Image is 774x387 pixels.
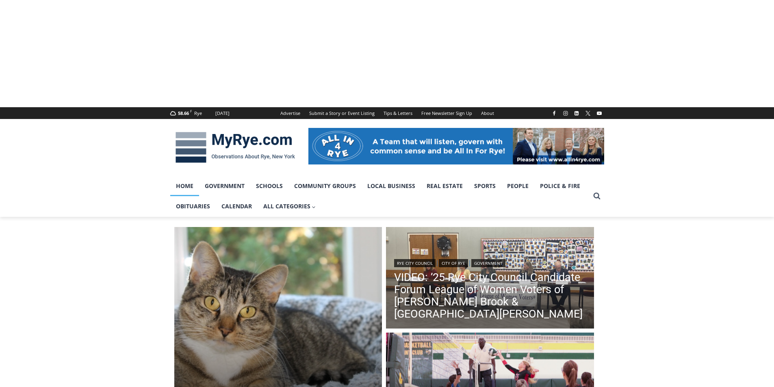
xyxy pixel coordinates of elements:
[170,176,199,196] a: Home
[394,271,586,320] a: VIDEO: ’25 Rye City Council Candidate Forum League of Women Voters of [PERSON_NAME] Brook & [GEOG...
[308,128,604,164] img: All in for Rye
[288,176,362,196] a: Community Groups
[199,176,250,196] a: Government
[394,257,586,267] div: | |
[258,196,322,216] a: All Categories
[263,202,316,211] span: All Categories
[549,108,559,118] a: Facebook
[190,109,192,113] span: F
[276,107,499,119] nav: Secondary Navigation
[501,176,534,196] a: People
[362,176,421,196] a: Local Business
[590,189,604,203] button: View Search Form
[250,176,288,196] a: Schools
[561,108,570,118] a: Instagram
[386,227,594,331] a: Read More VIDEO: ’25 Rye City Council Candidate Forum League of Women Voters of Rye, Rye Brook & ...
[194,110,202,117] div: Rye
[170,196,216,216] a: Obituaries
[534,176,586,196] a: Police & Fire
[439,259,468,267] a: City of Rye
[178,110,189,116] span: 58.66
[572,108,581,118] a: Linkedin
[477,107,499,119] a: About
[417,107,477,119] a: Free Newsletter Sign Up
[471,259,505,267] a: Government
[583,108,593,118] a: X
[170,176,590,217] nav: Primary Navigation
[305,107,379,119] a: Submit a Story or Event Listing
[468,176,501,196] a: Sports
[216,196,258,216] a: Calendar
[394,259,436,267] a: Rye City Council
[276,107,305,119] a: Advertise
[170,126,300,169] img: MyRye.com
[386,227,594,331] img: (PHOTO: The League of Women Voters of Rye, Rye Brook & Port Chester held a 2025 Rye City Council ...
[421,176,468,196] a: Real Estate
[594,108,604,118] a: YouTube
[379,107,417,119] a: Tips & Letters
[215,110,230,117] div: [DATE]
